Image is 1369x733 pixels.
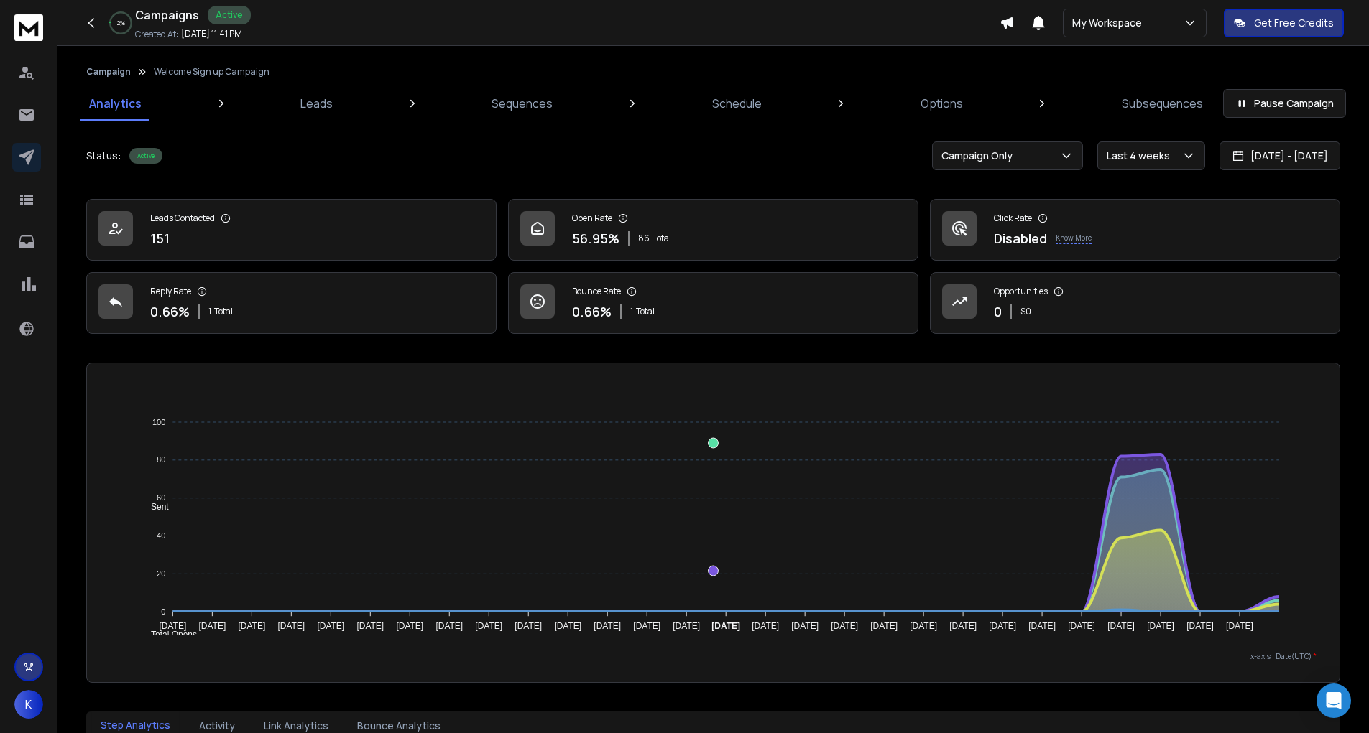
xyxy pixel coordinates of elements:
button: Pause Campaign [1223,89,1346,118]
tspan: [DATE] [711,621,740,631]
span: Total [653,233,671,244]
p: Schedule [712,95,762,112]
div: Active [129,148,162,164]
tspan: [DATE] [791,621,819,631]
a: Schedule [704,86,770,121]
tspan: [DATE] [752,621,779,631]
p: Created At: [135,29,178,40]
button: K [14,690,43,719]
tspan: [DATE] [356,621,384,631]
p: Disabled [994,228,1047,248]
p: Welcome Sign up Campaign [154,66,269,78]
p: Leads [300,95,333,112]
p: $ 0 [1020,306,1031,317]
tspan: [DATE] [989,621,1016,631]
p: 2 % [117,19,125,27]
tspan: [DATE] [831,621,858,631]
div: Active [208,6,251,24]
span: 1 [208,306,211,317]
tspan: 80 [157,456,165,464]
a: Analytics [80,86,150,121]
tspan: [DATE] [949,621,977,631]
span: 1 [630,306,633,317]
tspan: 40 [157,531,165,540]
button: Get Free Credits [1224,9,1344,37]
tspan: [DATE] [198,621,226,631]
tspan: [DATE] [475,621,502,631]
p: Reply Rate [150,286,191,297]
tspan: [DATE] [673,621,700,631]
a: Leads Contacted151 [86,199,497,261]
a: Bounce Rate0.66%1Total [508,272,918,334]
p: 56.95 % [572,228,619,248]
tspan: [DATE] [1068,621,1095,631]
p: Sequences [492,95,553,112]
p: Subsequences [1122,95,1203,112]
p: Last 4 weeks [1107,149,1176,163]
p: Opportunities [994,286,1048,297]
tspan: [DATE] [317,621,344,631]
a: Options [912,86,972,121]
p: Click Rate [994,213,1032,224]
tspan: 0 [161,607,165,616]
tspan: 100 [152,418,165,426]
tspan: [DATE] [910,621,937,631]
span: Total [214,306,233,317]
a: Opportunities0$0 [930,272,1340,334]
a: Leads [292,86,341,121]
a: Click RateDisabledKnow More [930,199,1340,261]
p: [DATE] 11:41 PM [181,28,242,39]
span: Total Opens [140,630,197,640]
p: Campaign Only [941,149,1018,163]
tspan: [DATE] [1186,621,1214,631]
tspan: [DATE] [870,621,898,631]
tspan: [DATE] [515,621,542,631]
tspan: 60 [157,493,165,502]
tspan: [DATE] [1028,621,1056,631]
a: Reply Rate0.66%1Total [86,272,497,334]
button: Campaign [86,66,131,78]
p: 0.66 % [150,302,190,322]
div: Open Intercom Messenger [1317,683,1351,718]
p: Leads Contacted [150,213,215,224]
tspan: [DATE] [277,621,305,631]
a: Open Rate56.95%86Total [508,199,918,261]
p: 151 [150,228,170,248]
a: Subsequences [1113,86,1212,121]
tspan: [DATE] [396,621,423,631]
p: Analytics [89,95,142,112]
p: 0 [994,302,1002,322]
tspan: [DATE] [633,621,660,631]
p: Know More [1056,233,1092,244]
span: Total [636,306,655,317]
p: My Workspace [1072,16,1148,30]
h1: Campaigns [135,6,199,24]
tspan: [DATE] [435,621,463,631]
tspan: [DATE] [1147,621,1174,631]
tspan: [DATE] [238,621,265,631]
tspan: [DATE] [159,621,186,631]
img: logo [14,14,43,41]
a: Sequences [483,86,561,121]
tspan: 20 [157,569,165,578]
p: Options [921,95,963,112]
tspan: [DATE] [594,621,621,631]
tspan: [DATE] [1226,621,1253,631]
span: 86 [638,233,650,244]
p: Bounce Rate [572,286,621,297]
p: 0.66 % [572,302,612,322]
span: Sent [140,502,169,512]
p: x-axis : Date(UTC) [110,651,1317,662]
p: Get Free Credits [1254,16,1334,30]
button: [DATE] - [DATE] [1220,141,1340,170]
p: Open Rate [572,213,612,224]
p: Status: [86,149,121,163]
tspan: [DATE] [554,621,581,631]
tspan: [DATE] [1107,621,1135,631]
